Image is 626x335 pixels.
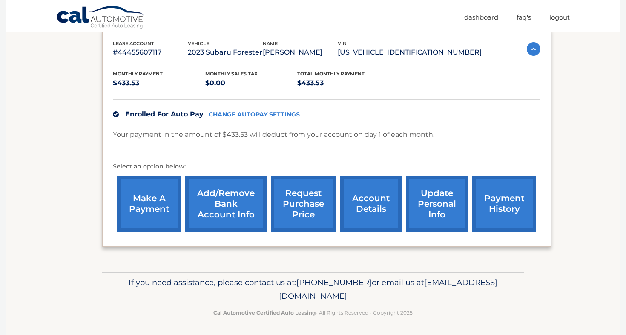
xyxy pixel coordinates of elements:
[406,176,468,232] a: update personal info
[338,40,347,46] span: vin
[108,308,518,317] p: - All Rights Reserved - Copyright 2025
[113,71,163,77] span: Monthly Payment
[185,176,267,232] a: Add/Remove bank account info
[113,40,154,46] span: lease account
[549,10,570,24] a: Logout
[113,111,119,117] img: check.svg
[464,10,498,24] a: Dashboard
[113,162,540,172] p: Select an option below:
[125,110,204,118] span: Enrolled For Auto Pay
[113,77,205,89] p: $433.53
[113,46,188,58] p: #44455607117
[472,176,536,232] a: payment history
[113,129,434,141] p: Your payment in the amount of $433.53 will deduct from your account on day 1 of each month.
[296,277,372,287] span: [PHONE_NUMBER]
[271,176,336,232] a: request purchase price
[205,77,298,89] p: $0.00
[527,42,540,56] img: accordion-active.svg
[205,71,258,77] span: Monthly sales Tax
[297,71,365,77] span: Total Monthly Payment
[213,309,316,316] strong: Cal Automotive Certified Auto Leasing
[263,40,278,46] span: name
[56,6,146,30] a: Cal Automotive
[188,46,263,58] p: 2023 Subaru Forester
[209,111,300,118] a: CHANGE AUTOPAY SETTINGS
[338,46,482,58] p: [US_VEHICLE_IDENTIFICATION_NUMBER]
[117,176,181,232] a: make a payment
[297,77,390,89] p: $433.53
[108,276,518,303] p: If you need assistance, please contact us at: or email us at
[340,176,402,232] a: account details
[263,46,338,58] p: [PERSON_NAME]
[517,10,531,24] a: FAQ's
[188,40,209,46] span: vehicle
